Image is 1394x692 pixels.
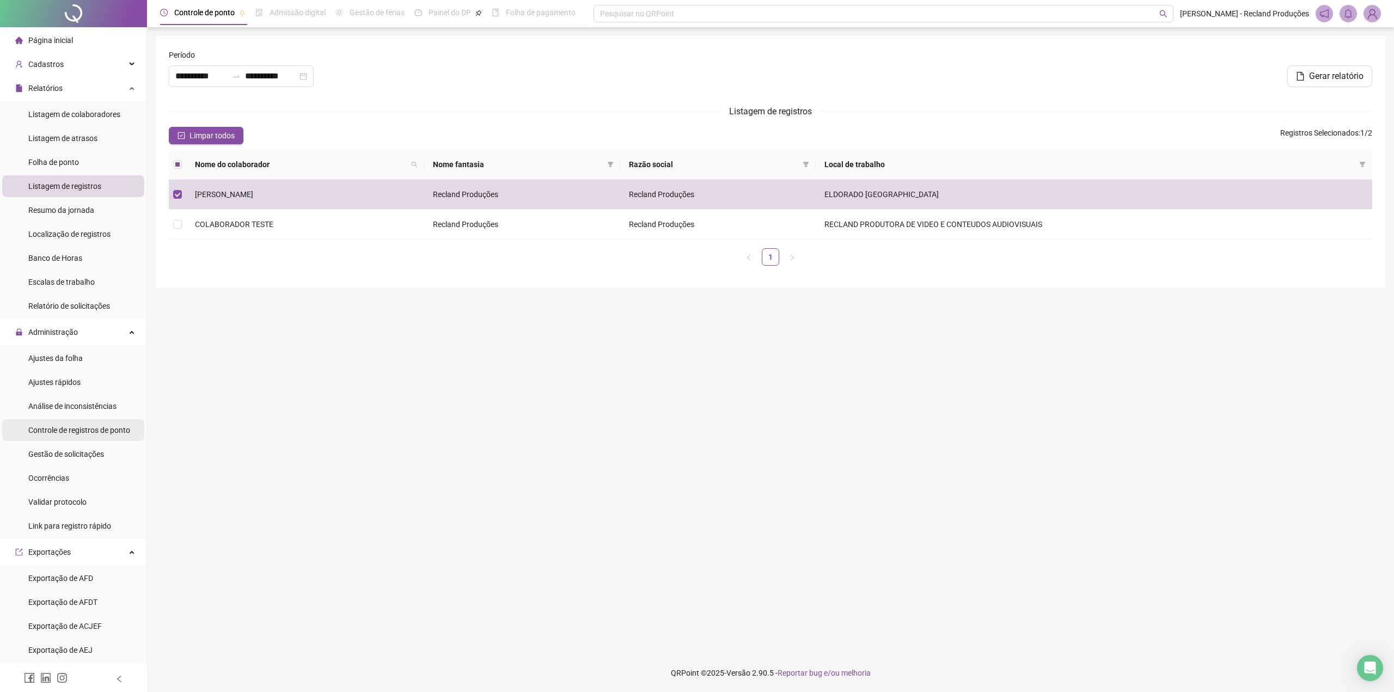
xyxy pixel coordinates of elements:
span: home [15,36,23,44]
span: Reportar bug e/ou melhoria [778,669,871,677]
td: Recland Produções [620,210,816,240]
span: Exportação de AFDT [28,598,97,607]
span: notification [1319,9,1329,19]
span: COLABORADOR TESTE [195,220,273,229]
span: Folha de pagamento [506,8,576,17]
td: Recland Produções [424,210,620,240]
span: Listagem de registros [729,106,812,117]
td: ELDORADO [GEOGRAPHIC_DATA] [816,180,1372,210]
span: Painel do DP [429,8,471,17]
span: filter [605,156,616,173]
span: Local de trabalho [824,158,1355,170]
span: swap-right [232,72,241,81]
span: instagram [57,672,68,683]
span: Cadastros [28,60,64,69]
span: [PERSON_NAME] [195,190,253,199]
span: check-square [178,132,185,139]
span: user-add [15,60,23,68]
span: Página inicial [28,36,73,45]
span: Registros Selecionados [1280,128,1359,137]
img: 94347 [1364,5,1380,22]
span: [PERSON_NAME] - Recland Produções [1180,8,1309,20]
td: Recland Produções [620,180,816,210]
span: Resumo da jornada [28,206,94,215]
button: Limpar todos [169,127,243,144]
span: Versão [726,669,750,677]
span: Localização de registros [28,230,111,238]
span: Nome fantasia [433,158,602,170]
li: Página anterior [740,248,757,266]
span: Relatório de solicitações [28,302,110,310]
span: Exportação de ACJEF [28,622,102,630]
span: file-done [255,9,263,16]
span: Escalas de trabalho [28,278,95,286]
span: pushpin [475,10,482,16]
span: Listagem de atrasos [28,134,97,143]
span: pushpin [239,10,246,16]
span: : 1 / 2 [1280,127,1372,144]
span: search [1159,10,1167,18]
span: Link para registro rápido [28,522,111,530]
span: Gestão de solicitações [28,450,104,458]
span: Ajustes rápidos [28,378,81,387]
span: Ocorrências [28,474,69,482]
span: linkedin [40,672,51,683]
div: Open Intercom Messenger [1357,655,1383,681]
span: clock-circle [160,9,168,16]
span: Razão social [629,158,798,170]
span: Controle de ponto [174,8,235,17]
span: Admissão digital [270,8,326,17]
span: Controle de registros de ponto [28,426,130,434]
button: Gerar relatório [1287,65,1372,87]
span: book [492,9,499,16]
span: Gestão de férias [350,8,405,17]
li: 1 [762,248,779,266]
span: Validar protocolo [28,498,87,506]
span: to [232,72,241,81]
span: dashboard [414,9,422,16]
span: search [411,161,418,168]
span: facebook [24,672,35,683]
span: Limpar todos [189,130,235,142]
span: Análise de inconsistências [28,402,117,411]
span: Nome do colaborador [195,158,407,170]
span: file [1296,72,1305,81]
span: left [745,254,752,261]
span: Gerar relatório [1309,70,1364,83]
footer: QRPoint © 2025 - 2.90.5 - [147,654,1394,692]
span: Banco de Horas [28,254,82,262]
button: right [784,248,801,266]
a: 1 [762,249,779,265]
span: Período [169,49,195,61]
span: Exportação de AEJ [28,646,93,654]
span: file [15,84,23,92]
td: RECLAND PRODUTORA DE VIDEO E CONTEUDOS AUDIOVISUAIS [816,210,1372,240]
span: bell [1343,9,1353,19]
span: Ajustes da folha [28,354,83,363]
span: Listagem de colaboradores [28,110,120,119]
span: filter [607,161,614,168]
span: filter [1359,161,1366,168]
span: left [115,675,123,683]
span: filter [800,156,811,173]
button: left [740,248,757,266]
span: search [409,156,420,173]
li: Próxima página [784,248,801,266]
span: Folha de ponto [28,158,79,167]
span: export [15,548,23,556]
span: Relatórios [28,84,63,93]
span: sun [335,9,343,16]
span: Exportações [28,548,71,556]
span: right [789,254,796,261]
span: Listagem de registros [28,182,101,191]
span: lock [15,328,23,336]
td: Recland Produções [424,180,620,210]
span: filter [1357,156,1368,173]
span: Exportação de AFD [28,574,93,583]
span: Administração [28,328,78,336]
span: filter [803,161,809,168]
